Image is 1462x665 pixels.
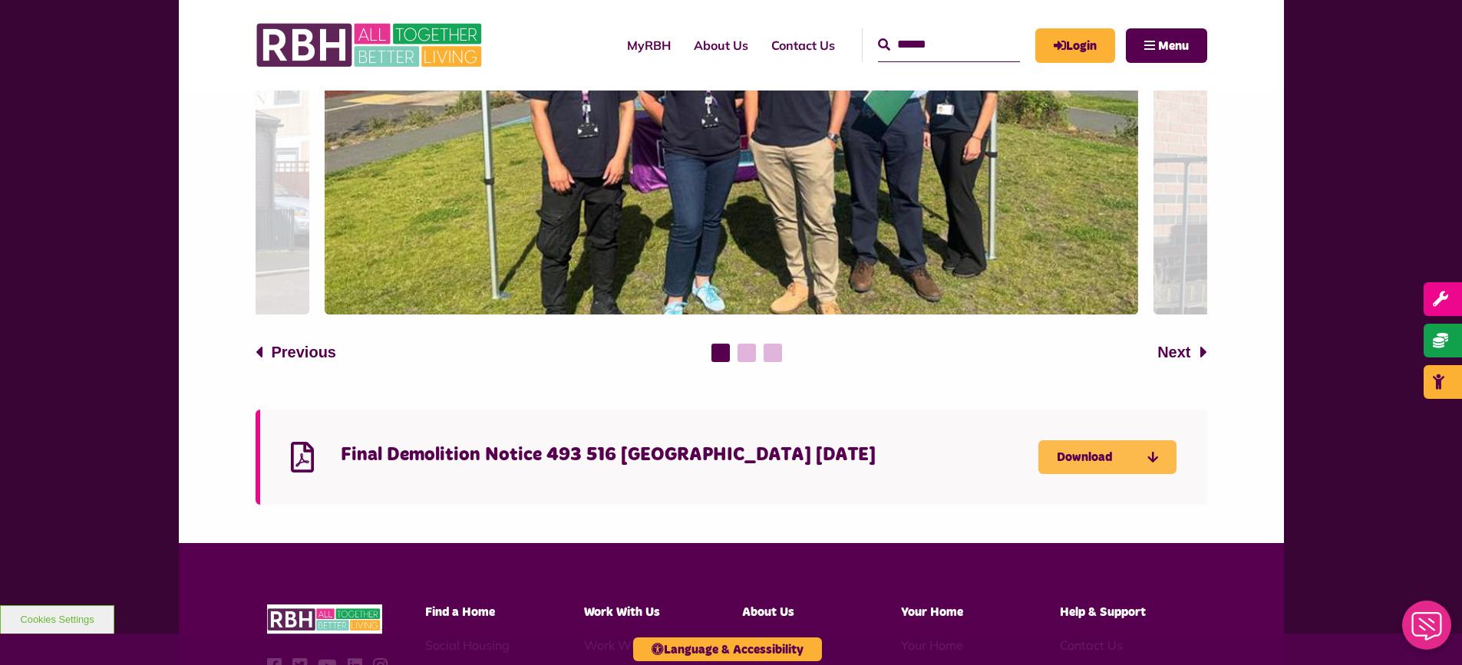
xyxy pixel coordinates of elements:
[1157,341,1190,364] span: Next
[272,341,336,364] span: Previous
[256,341,336,364] button: Previous
[1060,606,1146,618] span: Help & Support
[878,28,1020,61] input: Search
[633,637,822,661] button: Language & Accessibility
[584,606,660,618] span: Work With Us
[1157,341,1206,364] button: Next
[738,344,756,362] button: 2 of 3
[1126,28,1207,63] button: Navigation
[267,604,382,634] img: RBH
[764,344,782,362] button: 3 of 3
[760,25,847,66] a: Contact Us
[341,443,1038,467] h4: Final Demolition Notice 493 516 [GEOGRAPHIC_DATA] [DATE]
[615,25,682,66] a: MyRBH
[1038,440,1177,474] a: Download Final Demolition Notice 493 516 Zedburgh July 2025 - open in a new tab
[682,25,760,66] a: About Us
[1393,596,1462,665] iframe: Netcall Web Assistant for live chat
[901,606,963,618] span: Your Home
[1158,40,1189,52] span: Menu
[425,606,495,618] span: Find a Home
[256,15,486,75] img: RBH
[1035,28,1115,63] a: MyRBH
[742,606,794,618] span: About Us
[711,344,730,362] button: 1 of 3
